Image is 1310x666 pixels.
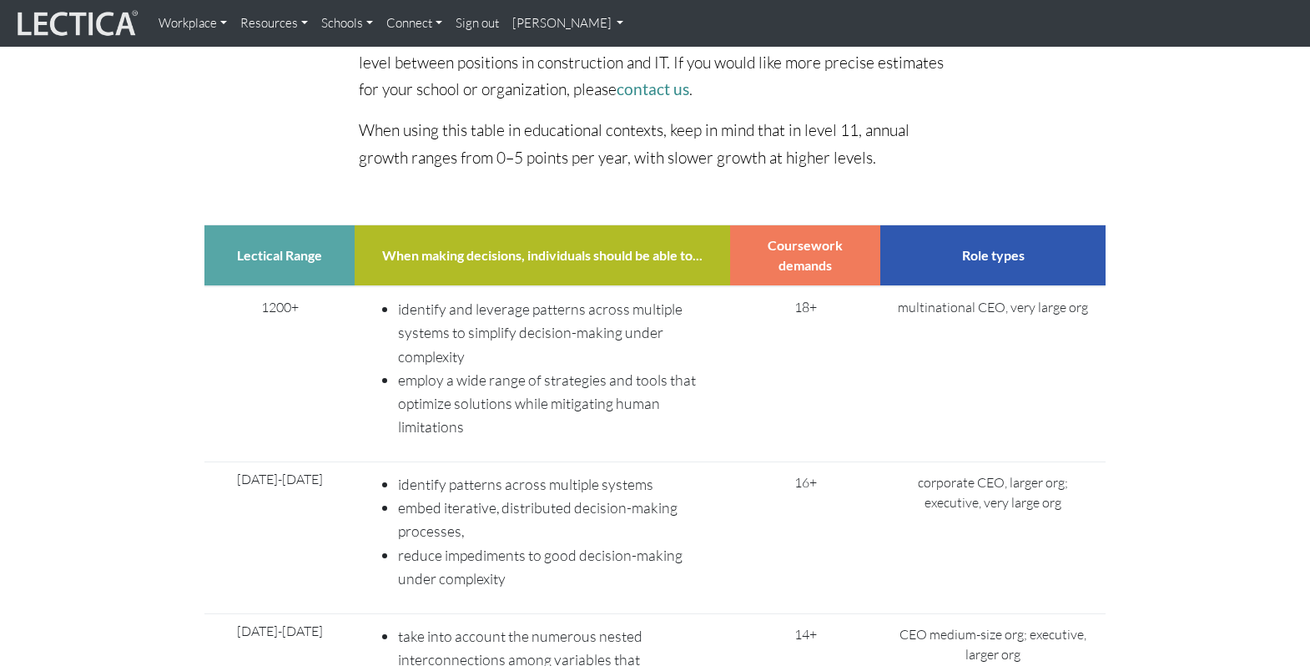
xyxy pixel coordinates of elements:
[880,286,1106,462] td: multinational CEO, very large org
[398,543,720,590] li: reduce impediments to good decision-making under complexity
[398,368,720,438] li: employ a wide range of strategies and tools that optimize solutions while mitigating human limita...
[730,462,880,614] td: 16+
[315,7,380,40] a: Schools
[506,7,631,40] a: [PERSON_NAME]
[880,462,1106,614] td: corporate CEO, larger org; executive, very large org
[398,472,720,496] li: identify patterns across multiple systems
[880,225,1106,287] th: Role types
[204,462,355,614] td: [DATE]-[DATE]
[13,8,139,39] img: lecticalive
[380,7,449,40] a: Connect
[730,225,880,287] th: Coursework demands
[204,286,355,462] td: 1200+
[359,117,951,171] p: When using this table in educational contexts, keep in mind that in level 11, annual growth range...
[355,225,730,287] th: When making decisions, individuals should be able to...
[398,297,720,367] li: identify and leverage patterns across multiple systems to simplify decision-making under complexity
[152,7,234,40] a: Workplace
[449,7,506,40] a: Sign out
[398,496,720,542] li: embed iterative, distributed decision-making processes,
[617,79,689,98] a: contact us
[204,225,355,287] th: Lectical Range
[730,286,880,462] td: 18+
[234,7,315,40] a: Resources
